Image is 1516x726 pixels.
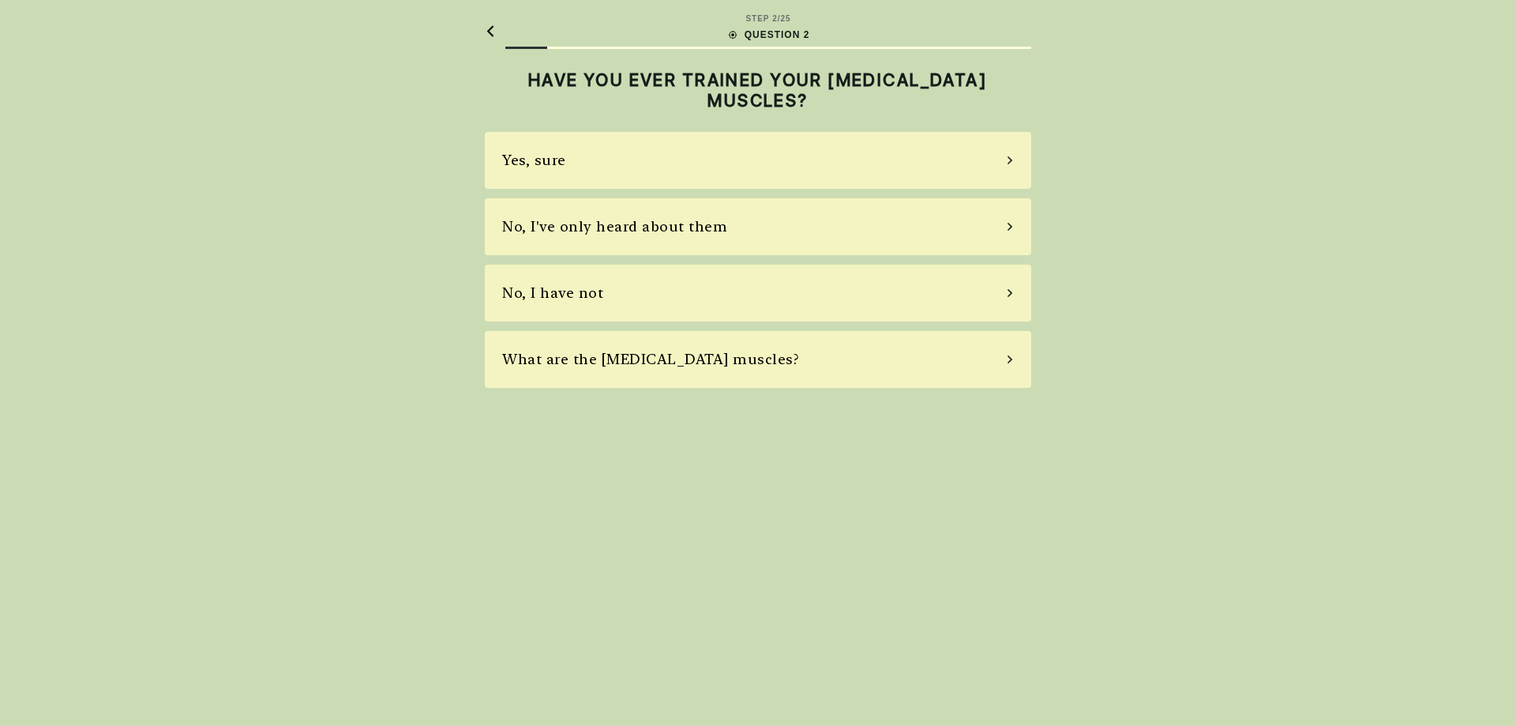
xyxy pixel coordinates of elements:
[485,70,1031,111] h2: HAVE YOU EVER TRAINED YOUR [MEDICAL_DATA] MUSCLES?
[727,28,810,42] div: QUESTION 2
[502,149,566,171] div: Yes, sure
[745,13,790,24] div: STEP 2 / 25
[502,216,727,237] div: No, I've only heard about them
[502,282,603,303] div: No, I have not
[502,348,799,370] div: What are the [MEDICAL_DATA] muscles?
